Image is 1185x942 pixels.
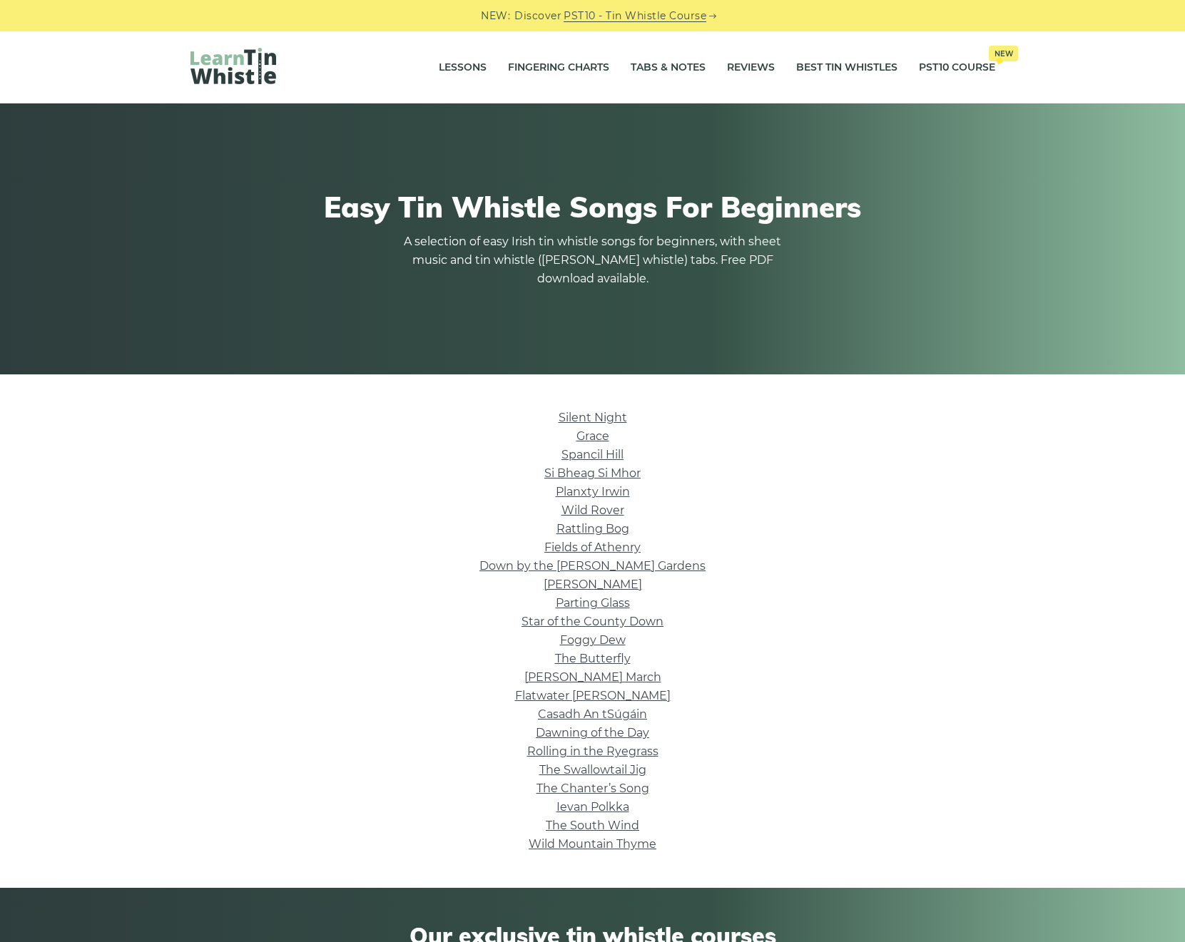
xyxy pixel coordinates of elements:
[524,670,661,684] a: [PERSON_NAME] March
[529,837,656,851] a: Wild Mountain Thyme
[400,232,785,288] p: A selection of easy Irish tin whistle songs for beginners, with sheet music and tin whistle ([PER...
[544,578,642,591] a: [PERSON_NAME]
[989,46,1018,61] span: New
[631,50,706,86] a: Tabs & Notes
[536,726,649,739] a: Dawning of the Day
[561,503,624,517] a: Wild Rover
[796,50,897,86] a: Best Tin Whistles
[190,48,276,84] img: LearnTinWhistle.com
[556,596,630,610] a: Parting Glass
[479,559,706,573] a: Down by the [PERSON_NAME] Gardens
[536,782,649,795] a: The Chanter’s Song
[561,448,624,461] a: Spancil Hill
[919,50,995,86] a: PST10 CourseNew
[546,819,639,832] a: The South Wind
[556,485,630,498] a: Planxty Irwin
[508,50,609,86] a: Fingering Charts
[555,652,631,665] a: The Butterfly
[190,190,995,224] h1: Easy Tin Whistle Songs For Beginners
[576,429,609,443] a: Grace
[538,707,647,721] a: Casadh An tSúgáin
[539,763,646,777] a: The Swallowtail Jig
[527,744,658,758] a: Rolling in the Ryegrass
[560,633,626,647] a: Foggy Dew
[522,615,663,628] a: Star of the County Down
[439,50,487,86] a: Lessons
[515,689,671,702] a: Flatwater [PERSON_NAME]
[544,541,641,554] a: Fields of Athenry
[559,411,627,424] a: Silent Night
[556,800,629,814] a: Ievan Polkka
[727,50,775,86] a: Reviews
[556,522,629,536] a: Rattling Bog
[544,466,641,480] a: Si­ Bheag Si­ Mhor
